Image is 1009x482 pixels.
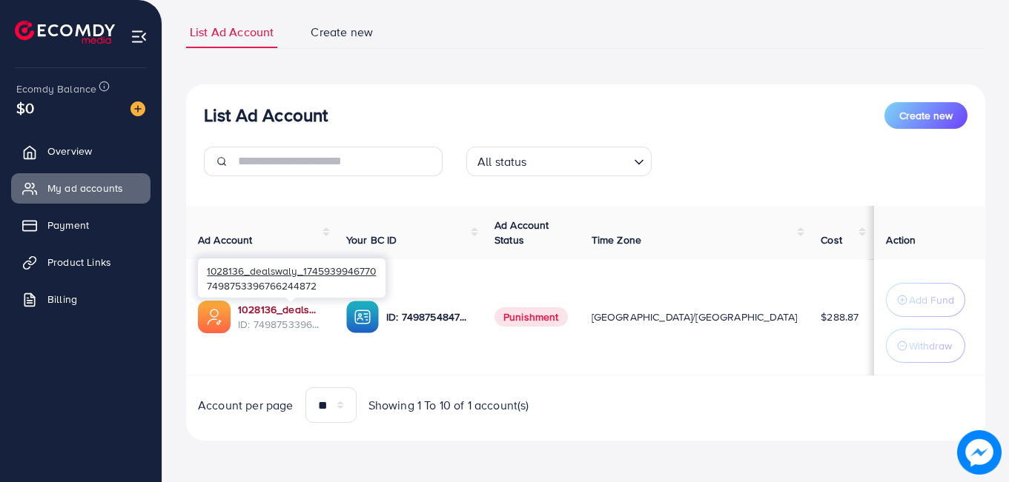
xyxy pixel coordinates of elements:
span: Ad Account [198,232,253,247]
span: Account per page [198,397,294,414]
a: 1028136_dealswaly_1745939946770 [238,302,322,317]
span: $0 [16,97,34,118]
span: $288.87 [821,309,859,324]
button: Add Fund [886,283,965,317]
span: My ad accounts [47,181,123,195]
span: Ad Account Status [494,218,549,247]
a: My ad accounts [11,173,150,203]
img: ic-ads-acc.e4c84228.svg [198,301,231,333]
div: Search for option [466,147,652,176]
button: Create new [884,102,967,129]
span: All status [474,151,530,173]
a: Billing [11,284,150,314]
span: Cost [821,232,842,247]
img: menu [130,28,148,45]
span: Time Zone [592,232,641,247]
span: ID: 7498753396766244872 [238,317,322,332]
p: Add Fund [909,291,954,309]
span: Create new [899,108,953,123]
span: Create new [311,24,373,41]
span: Overview [47,144,92,158]
span: Payment [47,218,89,232]
span: Billing [47,292,77,307]
span: Product Links [47,255,111,270]
a: Overview [11,136,150,166]
a: Payment [11,210,150,240]
img: image [960,433,999,472]
p: ID: 7498754847869730817 [386,308,471,326]
a: Product Links [11,247,150,277]
span: Ecomdy Balance [16,81,96,96]
div: 7498753396766244872 [198,258,386,298]
span: Action [886,232,916,247]
img: logo [15,21,115,44]
span: List Ad Account [190,24,274,41]
p: Withdraw [909,337,952,355]
span: 1028136_dealswaly_1745939946770 [207,264,376,278]
img: ic-ba-acc.ded83a64.svg [346,301,379,333]
span: [GEOGRAPHIC_DATA]/[GEOGRAPHIC_DATA] [592,309,798,324]
span: Your BC ID [346,232,397,247]
h3: List Ad Account [204,104,328,126]
input: Search for option [532,148,628,173]
button: Withdraw [886,329,965,363]
img: image [130,101,145,116]
span: Punishment [494,307,568,327]
span: Showing 1 To 10 of 1 account(s) [368,397,529,414]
